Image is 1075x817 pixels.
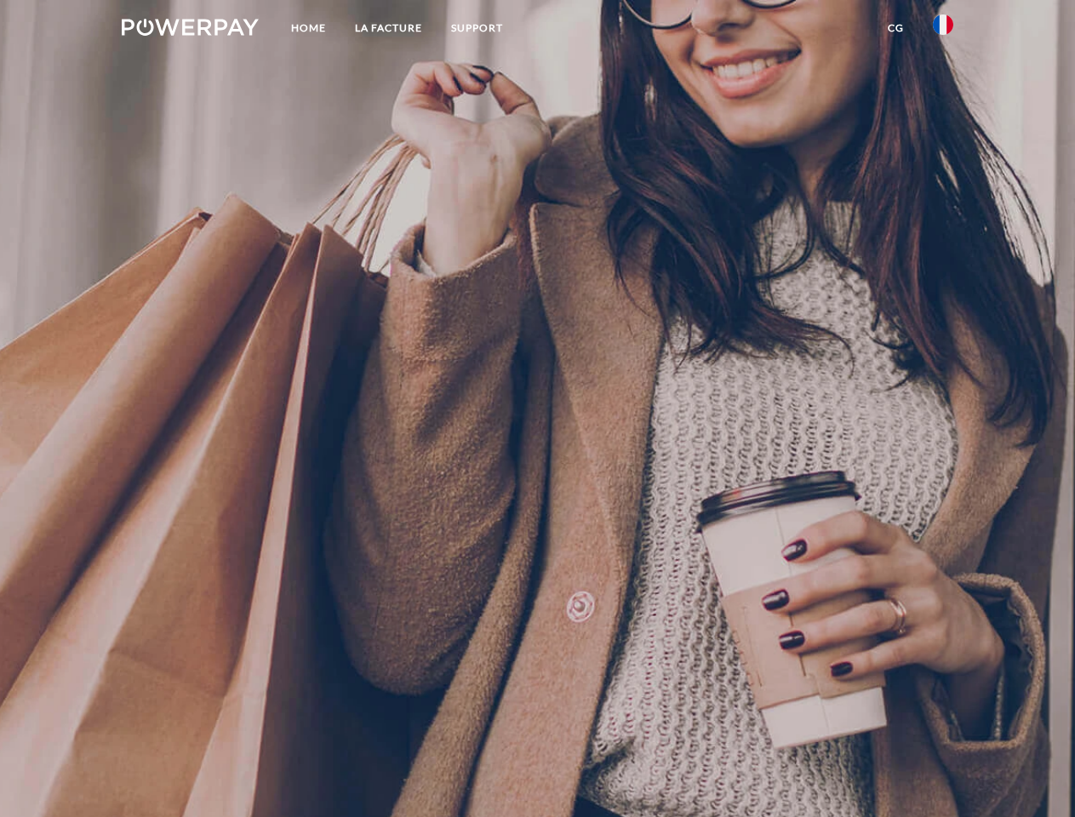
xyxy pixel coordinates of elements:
[437,13,517,43] a: Support
[873,13,918,43] a: CG
[122,19,259,36] img: logo-powerpay-white.svg
[933,14,953,35] img: fr
[340,13,437,43] a: LA FACTURE
[277,13,340,43] a: Home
